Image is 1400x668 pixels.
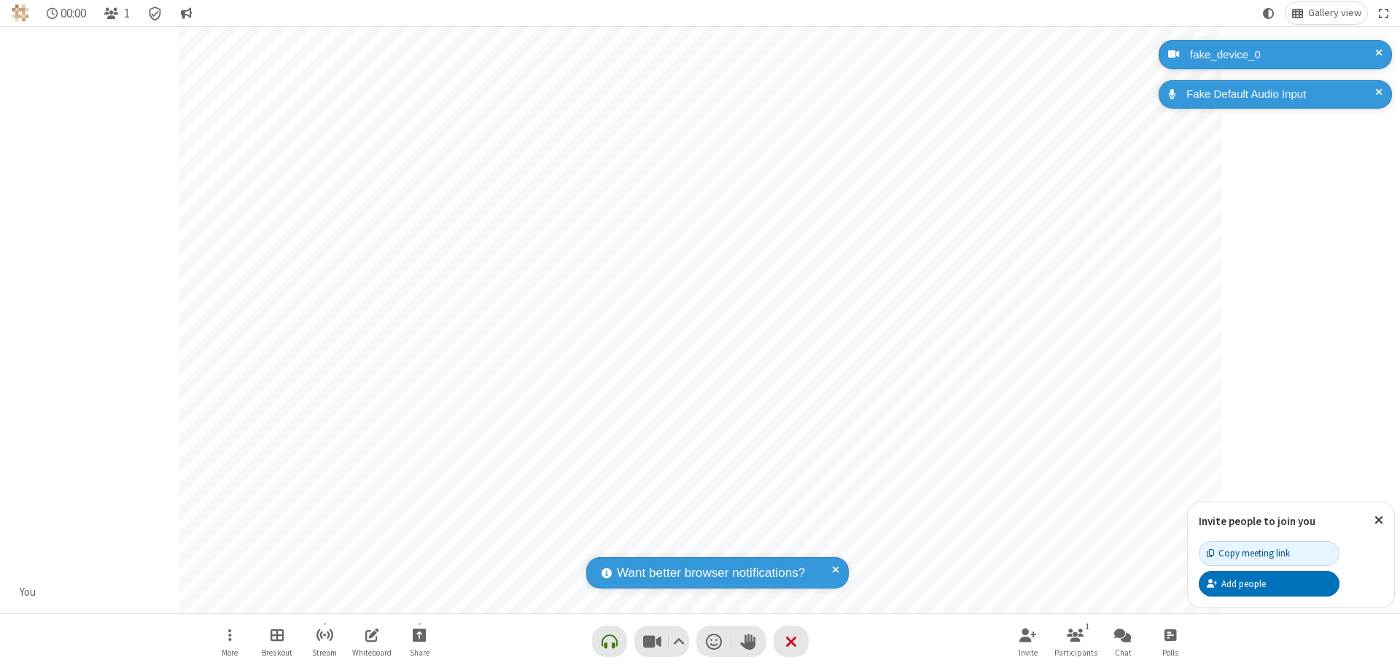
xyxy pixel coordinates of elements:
[222,648,238,657] span: More
[1308,7,1361,19] span: Gallery view
[1101,621,1145,662] button: Open chat
[61,7,86,20] span: 00:00
[124,7,130,20] span: 1
[1006,621,1050,662] button: Invite participants (⌘+Shift+I)
[1019,648,1038,657] span: Invite
[1199,541,1339,566] button: Copy meeting link
[1373,2,1395,24] button: Fullscreen
[15,584,42,601] div: You
[1199,514,1315,528] label: Invite people to join you
[774,626,809,657] button: End or leave meeting
[312,648,337,657] span: Stream
[1257,2,1280,24] button: Using system theme
[410,648,429,657] span: Share
[696,626,731,657] button: Send a reaction
[141,2,169,24] div: Meeting details Encryption enabled
[1207,546,1290,560] div: Copy meeting link
[1286,2,1367,24] button: Change layout
[731,626,766,657] button: Raise hand
[1199,571,1339,596] button: Add people
[1185,47,1381,63] div: fake_device_0
[208,621,252,662] button: Open menu
[1181,86,1381,103] div: Fake Default Audio Input
[174,2,198,24] button: Conversation
[634,626,689,657] button: Stop video (⌘+Shift+V)
[262,648,292,657] span: Breakout
[669,626,688,657] button: Video setting
[303,621,346,662] button: Start streaming
[1148,621,1192,662] button: Open poll
[1081,620,1094,633] div: 1
[12,4,29,22] img: QA Selenium DO NOT DELETE OR CHANGE
[1054,648,1097,657] span: Participants
[397,621,441,662] button: Start sharing
[352,648,392,657] span: Whiteboard
[350,621,394,662] button: Open shared whiteboard
[592,626,627,657] button: Connect your audio
[98,2,136,24] button: Open participant list
[41,2,93,24] div: Timer
[617,564,805,583] span: Want better browser notifications?
[1162,648,1178,657] span: Polls
[1115,648,1132,657] span: Chat
[1054,621,1097,662] button: Open participant list
[1364,502,1394,538] button: Close popover
[255,621,299,662] button: Manage Breakout Rooms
